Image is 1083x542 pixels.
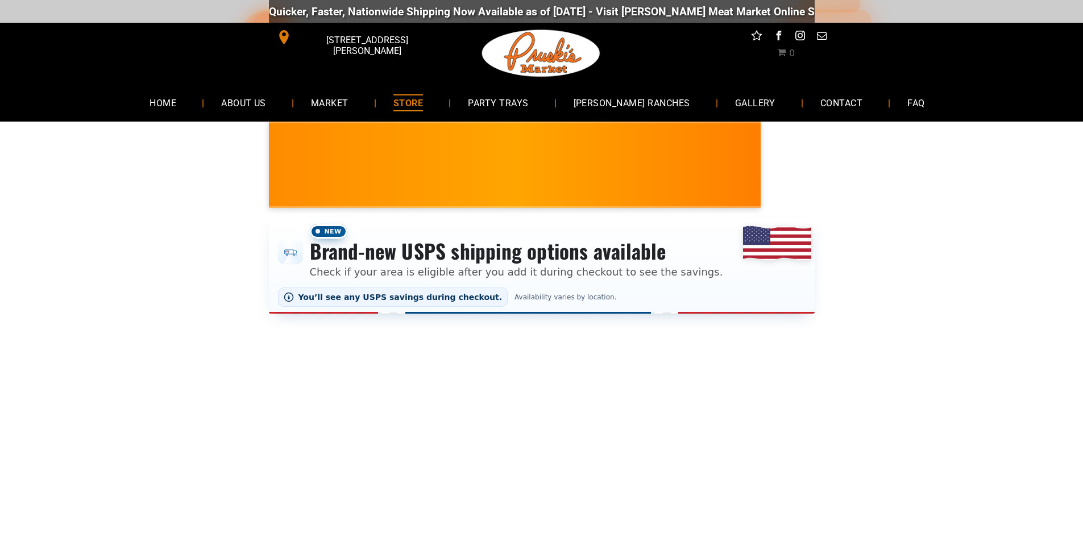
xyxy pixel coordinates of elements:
a: PARTY TRAYS [451,87,545,118]
a: Social network [749,28,764,46]
span: Availability varies by location. [512,293,619,301]
a: FAQ [890,87,941,118]
a: GALLERY [718,87,792,118]
a: [PERSON_NAME] RANCHES [557,87,707,118]
span: [STREET_ADDRESS][PERSON_NAME] [293,29,440,62]
span: You’ll see any USPS savings during checkout. [298,293,503,302]
a: [STREET_ADDRESS][PERSON_NAME] [269,28,443,46]
div: Shipping options announcement [269,217,815,314]
span: New [310,224,347,239]
a: facebook [771,28,786,46]
span: 0 [789,48,795,59]
a: email [814,28,829,46]
a: HOME [132,87,193,118]
a: CONTACT [803,87,879,118]
p: Check if your area is eligible after you add it during checkout to see the savings. [310,264,723,280]
h3: Brand-new USPS shipping options available [310,239,723,264]
a: STORE [376,87,440,118]
a: ABOUT US [204,87,283,118]
img: Pruski-s+Market+HQ+Logo2-1920w.png [480,23,603,84]
a: MARKET [294,87,366,118]
div: Quicker, Faster, Nationwide Shipping Now Available as of [DATE] - Visit [PERSON_NAME] Meat Market... [269,5,957,18]
a: instagram [792,28,807,46]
